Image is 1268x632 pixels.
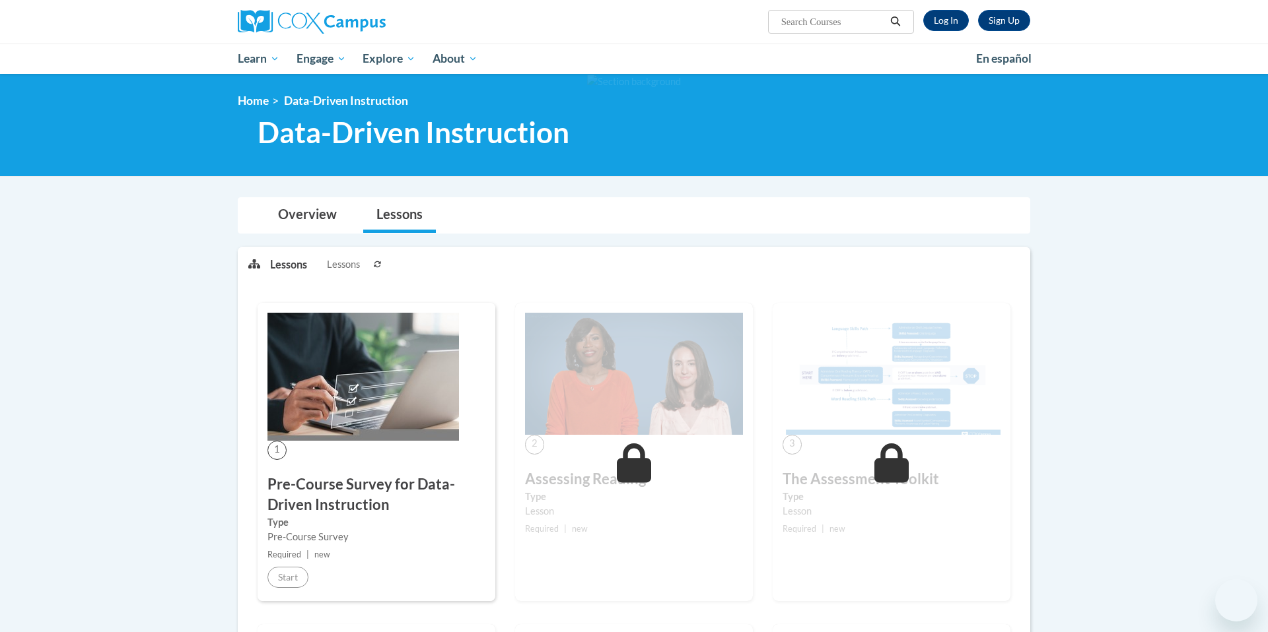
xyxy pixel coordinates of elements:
p: Lessons [270,257,307,272]
a: Log In [923,10,969,31]
span: 2 [525,435,544,454]
span: Data-Driven Instruction [258,115,569,150]
span: Learn [238,51,279,67]
label: Type [525,490,743,504]
span: new [572,524,588,534]
img: Course Image [783,313,1001,435]
span: Data-Driven Instruction [284,94,408,108]
label: Type [783,490,1001,504]
a: Home [238,94,269,108]
label: Type [267,515,485,530]
span: Required [525,524,559,534]
a: Explore [354,44,424,74]
a: Cox Campus [238,10,489,34]
button: Start [267,567,308,588]
span: new [829,524,845,534]
span: Required [783,524,816,534]
div: Pre-Course Survey [267,530,485,544]
a: Learn [229,44,288,74]
span: new [314,550,330,559]
h3: Assessing Reading [525,469,743,490]
iframe: Button to launch messaging window [1215,579,1257,621]
span: Lessons [327,257,360,272]
h3: The Assessment Toolkit [783,469,1001,490]
span: | [564,524,567,534]
span: | [822,524,824,534]
button: Search [886,14,905,30]
img: Cox Campus [238,10,386,34]
span: En español [976,51,1032,65]
span: Engage [297,51,346,67]
span: 3 [783,435,802,454]
div: Lesson [783,504,1001,519]
a: About [424,44,486,74]
div: Lesson [525,504,743,519]
img: Course Image [525,313,743,435]
img: Section background [587,75,681,89]
a: Overview [265,198,350,233]
a: Register [978,10,1030,31]
span: Required [267,550,301,559]
input: Search Courses [780,14,886,30]
a: Lessons [363,198,436,233]
a: Engage [288,44,355,74]
span: Explore [363,51,415,67]
span: About [433,51,477,67]
h3: Pre-Course Survey for Data-Driven Instruction [267,474,485,515]
span: 1 [267,441,287,460]
div: Main menu [218,44,1050,74]
span: | [306,550,309,559]
a: En español [968,45,1040,73]
img: Course Image [267,313,459,441]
